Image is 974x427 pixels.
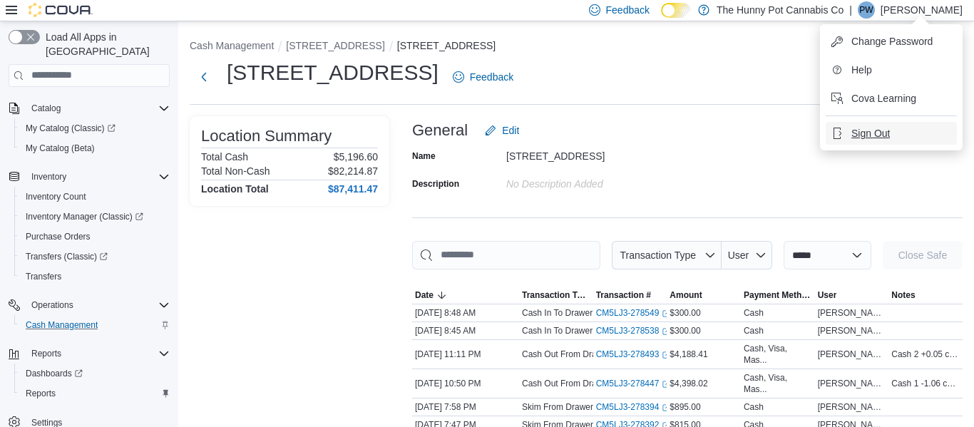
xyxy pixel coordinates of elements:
p: [PERSON_NAME] [881,1,963,19]
span: Transfers [26,271,61,282]
button: Cash Management [14,315,175,335]
span: My Catalog (Beta) [20,140,170,157]
p: Cash In To Drawer (Drawer 2) [522,307,635,319]
p: The Hunny Pot Cannabis Co [717,1,844,19]
h6: Total Cash [201,151,248,163]
span: Inventory Manager (Classic) [20,208,170,225]
a: Dashboards [20,365,88,382]
button: Next [190,63,218,91]
p: Cash In To Drawer (Drawer 1) [522,325,635,336]
h4: Location Total [201,183,269,195]
a: Transfers (Classic) [14,247,175,267]
span: Cash Management [20,317,170,334]
span: Dark Mode [661,18,662,19]
a: Inventory Count [20,188,92,205]
div: Cash [744,325,764,336]
button: Inventory [3,167,175,187]
button: Notes [888,287,963,304]
span: Transaction # [596,289,651,301]
button: Reports [26,345,67,362]
button: Close Safe [883,241,963,269]
p: Skim From Drawer (Drawer 2) [522,401,636,413]
button: Reports [3,344,175,364]
span: $300.00 [670,307,700,319]
button: Cova Learning [826,87,957,110]
label: Name [412,150,436,162]
span: Dashboards [26,368,83,379]
span: Transfers (Classic) [26,251,108,262]
span: Inventory Count [26,191,86,202]
span: $895.00 [670,401,700,413]
h4: $87,411.47 [328,183,378,195]
button: Payment Methods [741,287,815,304]
span: My Catalog (Classic) [26,123,116,134]
a: Dashboards [14,364,175,384]
span: Load All Apps in [GEOGRAPHIC_DATA] [40,30,170,58]
button: Transaction Type [519,287,593,304]
img: Cova [29,3,93,17]
button: Operations [26,297,79,314]
a: CM5LJ3-278394External link [596,401,671,413]
button: Inventory Count [14,187,175,207]
span: $4,398.02 [670,378,707,389]
div: Peter Wight [858,1,875,19]
a: Cash Management [20,317,103,334]
span: Catalog [26,100,170,117]
button: Reports [14,384,175,403]
svg: External link [662,351,670,359]
input: This is a search bar. As you type, the results lower in the page will automatically filter. [412,241,600,269]
div: [DATE] 8:48 AM [412,304,519,321]
a: CM5LJ3-278549External link [596,307,671,319]
span: [PERSON_NAME] [818,307,886,319]
button: Date [412,287,519,304]
div: [STREET_ADDRESS] [506,145,697,162]
span: Catalog [31,103,61,114]
svg: External link [662,309,670,318]
a: Inventory Manager (Classic) [20,208,149,225]
button: Catalog [3,98,175,118]
span: Feedback [606,3,650,17]
div: [DATE] 10:50 PM [412,375,519,392]
button: Operations [3,295,175,315]
span: User [818,289,837,301]
div: Cash, Visa, Mas... [744,372,812,395]
button: Change Password [826,30,957,53]
button: Transaction # [593,287,667,304]
h1: [STREET_ADDRESS] [227,58,439,87]
span: My Catalog (Classic) [20,120,170,137]
svg: External link [662,403,670,412]
h3: General [412,122,468,139]
a: CM5LJ3-278493External link [596,349,671,360]
span: Reports [20,385,170,402]
button: Purchase Orders [14,227,175,247]
div: [DATE] 7:58 PM [412,398,519,416]
h6: Total Non-Cash [201,165,270,177]
span: Inventory [26,168,170,185]
a: Inventory Manager (Classic) [14,207,175,227]
a: CM5LJ3-278447External link [596,378,671,389]
span: [PERSON_NAME] [818,325,886,336]
button: My Catalog (Beta) [14,138,175,158]
div: Cash [744,401,764,413]
a: My Catalog (Beta) [20,140,101,157]
a: Transfers (Classic) [20,248,113,265]
span: Transfers (Classic) [20,248,170,265]
span: Reports [26,345,170,362]
button: Help [826,58,957,81]
span: Cash Management [26,319,98,331]
button: Transaction Type [612,241,722,269]
span: Inventory Manager (Classic) [26,211,143,222]
span: Transaction Type [620,249,696,261]
span: Amount [670,289,702,301]
div: No Description added [506,173,697,190]
p: | [849,1,852,19]
span: Inventory Count [20,188,170,205]
span: Sign Out [851,126,890,140]
span: Operations [26,297,170,314]
a: Reports [20,385,61,402]
span: Change Password [851,34,933,48]
span: [PERSON_NAME] [818,349,886,360]
button: Transfers [14,267,175,287]
p: Cash Out From Drawer (Drawer 1) [522,378,653,389]
p: $82,214.87 [328,165,378,177]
